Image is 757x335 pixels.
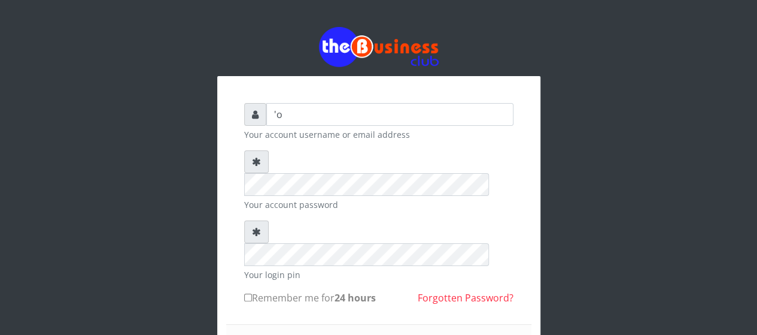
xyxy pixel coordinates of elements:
[244,128,513,141] small: Your account username or email address
[418,291,513,304] a: Forgotten Password?
[266,103,513,126] input: Username or email address
[244,268,513,281] small: Your login pin
[244,291,376,305] label: Remember me for
[244,294,252,301] input: Remember me for24 hours
[335,291,376,304] b: 24 hours
[244,198,513,211] small: Your account password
